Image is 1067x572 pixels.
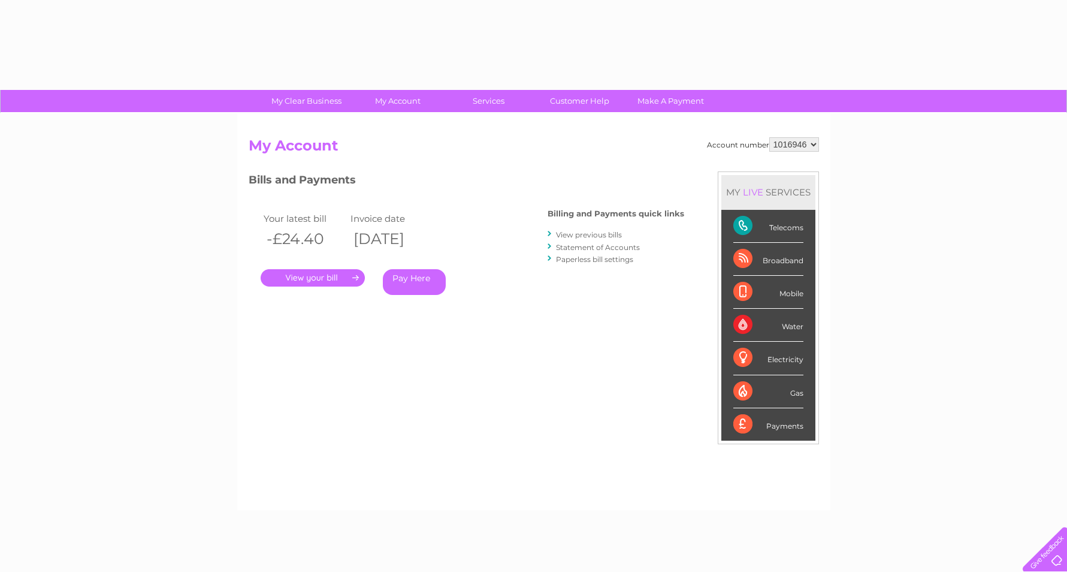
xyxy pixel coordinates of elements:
[707,137,819,152] div: Account number
[439,90,538,112] a: Services
[556,230,622,239] a: View previous bills
[556,255,633,264] a: Paperless bill settings
[347,227,434,251] th: [DATE]
[733,210,803,243] div: Telecoms
[740,186,766,198] div: LIVE
[721,175,815,209] div: MY SERVICES
[249,171,684,192] h3: Bills and Payments
[530,90,629,112] a: Customer Help
[249,137,819,160] h2: My Account
[556,243,640,252] a: Statement of Accounts
[733,375,803,408] div: Gas
[347,210,434,227] td: Invoice date
[733,243,803,276] div: Broadband
[621,90,720,112] a: Make A Payment
[257,90,356,112] a: My Clear Business
[261,227,347,251] th: -£24.40
[548,209,684,218] h4: Billing and Payments quick links
[733,276,803,309] div: Mobile
[733,408,803,441] div: Payments
[733,342,803,375] div: Electricity
[383,269,446,295] a: Pay Here
[733,309,803,342] div: Water
[348,90,447,112] a: My Account
[261,269,365,287] a: .
[261,210,347,227] td: Your latest bill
